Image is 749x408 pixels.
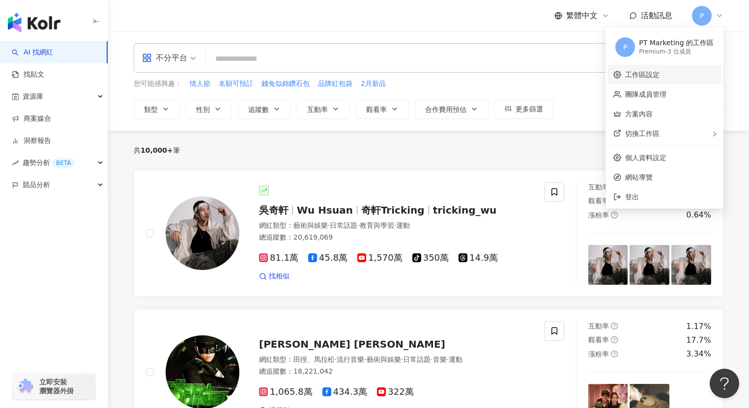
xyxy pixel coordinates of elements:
[134,99,180,119] button: 類型
[394,221,396,229] span: ·
[297,99,350,119] button: 互動率
[588,245,628,285] img: post-image
[12,48,53,57] a: searchAI 找網紅
[686,349,711,359] div: 3.34%
[196,106,210,113] span: 性別
[641,11,672,20] span: 活動訊息
[12,114,51,124] a: 商案媒合
[259,338,445,350] span: [PERSON_NAME] [PERSON_NAME]
[261,79,310,89] span: 錢兔似錦鑽石包
[623,42,627,53] span: P
[459,253,498,263] span: 14.9萬
[625,71,660,79] a: 工作區設定
[16,379,35,394] img: chrome extension
[625,193,639,201] span: 登出
[516,105,543,113] span: 更多篩選
[144,106,158,113] span: 類型
[425,106,466,113] span: 合作費用預估
[611,323,618,329] span: question-circle
[134,79,182,89] span: 您可能感興趣：
[357,253,403,263] span: 1,570萬
[639,48,714,56] div: Premium - 3 位成員
[293,221,328,229] span: 藝術與娛樂
[710,369,739,398] iframe: Help Scout Beacon - Open
[671,245,711,285] img: post-image
[166,196,239,270] img: KOL Avatar
[625,110,653,118] a: 方案內容
[686,335,711,346] div: 17.7%
[686,210,711,220] div: 0.64%
[259,355,533,365] div: 網紅類型 ：
[588,322,609,330] span: 互動率
[361,204,425,216] span: 奇軒Tricking
[23,85,43,108] span: 資源庫
[431,355,432,363] span: ·
[322,387,368,397] span: 434.3萬
[23,174,50,196] span: 競品分析
[433,204,497,216] span: tricking_wu
[360,221,394,229] span: 教育與學習
[261,79,310,89] button: 錢兔似錦鑽石包
[415,99,489,119] button: 合作費用預估
[686,321,711,332] div: 1.17%
[297,204,353,216] span: Wu Hsuan
[356,99,409,119] button: 觀看率
[447,355,449,363] span: ·
[134,170,723,297] a: KOL Avatar吳奇軒Wu Hsuan奇軒Trickingtricking_wu網紅類型：藝術與娛樂·日常話題·教育與學習·運動總追蹤數：20,619,06981.1萬45.8萬1,570萬...
[588,197,609,205] span: 觀看率
[23,152,75,174] span: 趨勢分析
[639,38,714,48] div: PT Marketing 的工作區
[611,212,618,218] span: question-circle
[360,79,386,89] button: 2月新品
[588,350,609,358] span: 漲粉率
[39,378,74,395] span: 立即安裝 瀏覽器外掛
[433,355,447,363] span: 音樂
[269,272,289,281] span: 找相似
[317,79,353,89] button: 品牌紅包袋
[335,355,337,363] span: ·
[377,387,413,397] span: 322萬
[700,10,704,21] span: P
[588,336,609,344] span: 觀看率
[218,79,254,89] button: 名額可預訂
[318,79,352,89] span: 品牌紅包袋
[357,221,359,229] span: ·
[259,204,288,216] span: 吳奇軒
[13,373,95,400] a: chrome extension立即安裝 瀏覽器外掛
[248,106,269,113] span: 追蹤數
[219,79,253,89] span: 名額可預訂
[361,79,386,89] span: 2月新品
[625,154,666,162] a: 個人資料設定
[401,355,403,363] span: ·
[259,367,533,377] div: 總追蹤數 ： 18,221,042
[307,106,328,113] span: 互動率
[259,253,298,263] span: 81.1萬
[238,99,291,119] button: 追蹤數
[259,272,289,281] a: 找相似
[12,70,44,80] a: 找貼文
[611,351,618,357] span: question-circle
[8,13,60,32] img: logo
[259,221,533,231] div: 網紅類型 ：
[293,355,335,363] span: 田徑、馬拉松
[625,90,666,98] a: 團隊成員管理
[611,336,618,343] span: question-circle
[396,221,410,229] span: 運動
[449,355,462,363] span: 運動
[52,158,75,168] div: BETA
[412,253,449,263] span: 350萬
[142,53,152,63] span: appstore
[141,146,173,154] span: 10,000+
[186,99,232,119] button: 性別
[367,355,401,363] span: 藝術與娛樂
[190,79,210,89] span: 情人節
[259,387,313,397] span: 1,065.8萬
[630,245,669,285] img: post-image
[625,172,716,183] span: 網站導覽
[494,99,553,119] button: 更多篩選
[12,136,51,146] a: 洞察報告
[330,221,357,229] span: 日常話題
[337,355,364,363] span: 流行音樂
[588,211,609,219] span: 漲粉率
[403,355,431,363] span: 日常話題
